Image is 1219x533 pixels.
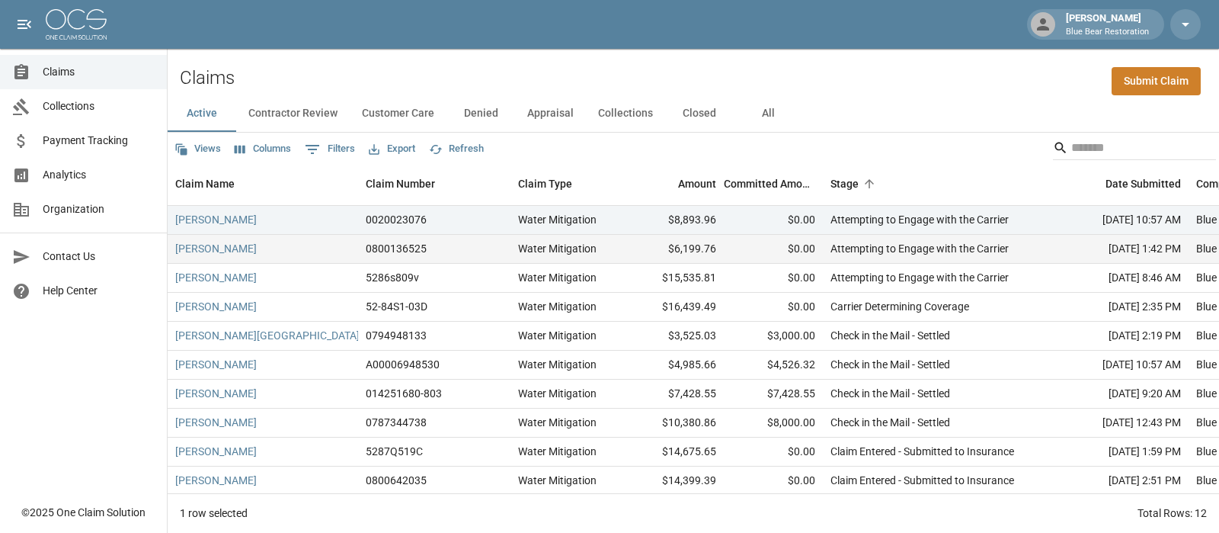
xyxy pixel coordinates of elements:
[175,357,257,372] a: [PERSON_NAME]
[830,299,969,314] div: Carrier Determining Coverage
[830,415,950,430] div: Check in the Mail - Settled
[366,357,440,372] div: A00006948530
[830,270,1009,285] div: Attempting to Engage with the Carrier
[830,473,1014,488] div: Claim Entered - Submitted to Insurance
[625,351,724,380] div: $4,985.66
[518,270,597,285] div: Water Mitigation
[830,357,950,372] div: Check in the Mail - Settled
[724,206,823,235] div: $0.00
[43,201,155,217] span: Organization
[518,299,597,314] div: Water Mitigation
[175,162,235,205] div: Claim Name
[510,162,625,205] div: Claim Type
[350,95,446,132] button: Customer Care
[301,137,359,162] button: Show filters
[43,98,155,114] span: Collections
[446,95,515,132] button: Denied
[175,328,360,343] a: [PERSON_NAME][GEOGRAPHIC_DATA]
[366,386,442,401] div: 014251680-803
[21,505,146,520] div: © 2025 One Claim Solution
[518,328,597,343] div: Water Mitigation
[724,264,823,293] div: $0.00
[43,167,155,183] span: Analytics
[43,283,155,299] span: Help Center
[515,95,586,132] button: Appraisal
[859,173,880,194] button: Sort
[724,351,823,380] div: $4,526.32
[366,212,427,227] div: 0020023076
[365,137,419,161] button: Export
[1060,11,1155,38] div: [PERSON_NAME]
[43,64,155,80] span: Claims
[724,467,823,496] div: $0.00
[168,95,1219,132] div: dynamic tabs
[175,415,257,430] a: [PERSON_NAME]
[518,212,597,227] div: Water Mitigation
[625,235,724,264] div: $6,199.76
[1051,438,1189,467] div: [DATE] 1:59 PM
[1137,506,1207,521] div: Total Rows: 12
[625,380,724,409] div: $7,428.55
[1051,206,1189,235] div: [DATE] 10:57 AM
[518,444,597,459] div: Water Mitigation
[366,270,419,285] div: 5286s809v
[625,264,724,293] div: $15,535.81
[1051,293,1189,322] div: [DATE] 2:35 PM
[366,241,427,256] div: 0800136525
[46,9,107,40] img: ocs-logo-white-transparent.png
[168,95,236,132] button: Active
[175,299,257,314] a: [PERSON_NAME]
[625,162,724,205] div: Amount
[1051,409,1189,438] div: [DATE] 12:43 PM
[180,506,248,521] div: 1 row selected
[518,473,597,488] div: Water Mitigation
[586,95,665,132] button: Collections
[180,67,235,89] h2: Claims
[625,467,724,496] div: $14,399.39
[1051,322,1189,351] div: [DATE] 2:19 PM
[175,270,257,285] a: [PERSON_NAME]
[171,137,225,161] button: Views
[236,95,350,132] button: Contractor Review
[724,409,823,438] div: $8,000.00
[1051,162,1189,205] div: Date Submitted
[1105,162,1181,205] div: Date Submitted
[231,137,295,161] button: Select columns
[175,386,257,401] a: [PERSON_NAME]
[425,137,488,161] button: Refresh
[830,386,950,401] div: Check in the Mail - Settled
[518,241,597,256] div: Water Mitigation
[366,328,427,343] div: 0794948133
[366,162,435,205] div: Claim Number
[1051,264,1189,293] div: [DATE] 8:46 AM
[43,249,155,265] span: Contact Us
[518,357,597,372] div: Water Mitigation
[518,162,572,205] div: Claim Type
[625,322,724,351] div: $3,525.03
[1066,26,1149,39] p: Blue Bear Restoration
[358,162,510,205] div: Claim Number
[625,438,724,467] div: $14,675.65
[168,162,358,205] div: Claim Name
[175,212,257,227] a: [PERSON_NAME]
[1051,380,1189,409] div: [DATE] 9:20 AM
[724,438,823,467] div: $0.00
[518,386,597,401] div: Water Mitigation
[724,162,815,205] div: Committed Amount
[366,415,427,430] div: 0787344738
[625,293,724,322] div: $16,439.49
[830,444,1014,459] div: Claim Entered - Submitted to Insurance
[724,162,823,205] div: Committed Amount
[830,328,950,343] div: Check in the Mail - Settled
[724,380,823,409] div: $7,428.55
[1051,351,1189,380] div: [DATE] 10:57 AM
[625,206,724,235] div: $8,893.96
[724,293,823,322] div: $0.00
[625,409,724,438] div: $10,380.86
[665,95,734,132] button: Closed
[830,241,1009,256] div: Attempting to Engage with the Carrier
[175,241,257,256] a: [PERSON_NAME]
[1051,467,1189,496] div: [DATE] 2:51 PM
[678,162,716,205] div: Amount
[734,95,802,132] button: All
